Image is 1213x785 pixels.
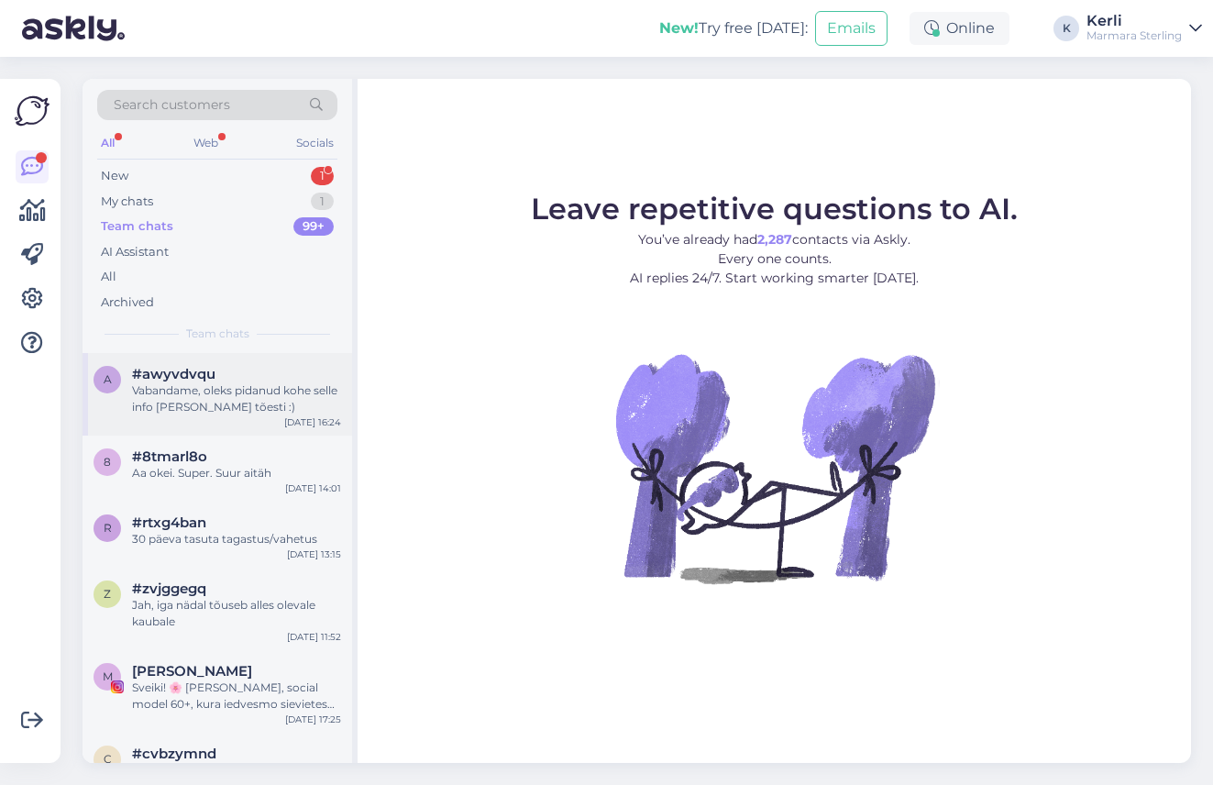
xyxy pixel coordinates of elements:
[104,587,111,601] span: z
[104,372,112,386] span: a
[101,293,154,312] div: Archived
[132,448,207,465] span: #8tmarl8o
[1053,16,1079,41] div: K
[132,465,341,481] div: Aa okei. Super. Suur aitäh
[293,217,334,236] div: 99+
[531,230,1018,288] p: You’ve already had contacts via Askly. Every one counts. AI replies 24/7. Start working smarter [...
[114,95,230,115] span: Search customers
[757,231,792,248] b: 2,287
[101,167,128,185] div: New
[659,17,808,39] div: Try free [DATE]:
[101,217,173,236] div: Team chats
[910,12,1009,45] div: Online
[97,131,118,155] div: All
[1086,14,1182,28] div: Kerli
[132,680,341,713] div: Sveiki! 🌸 [PERSON_NAME], social model 60+, kura iedvesmo sievietes dzīvot ar eleganci jebkurā vec...
[311,167,334,185] div: 1
[132,514,206,531] span: #rtxg4ban
[104,455,111,469] span: 8
[287,630,341,644] div: [DATE] 11:52
[104,521,112,535] span: r
[287,547,341,561] div: [DATE] 13:15
[659,19,699,37] b: New!
[815,11,888,46] button: Emails
[101,268,116,286] div: All
[531,191,1018,227] span: Leave repetitive questions to AI.
[292,131,337,155] div: Socials
[103,669,113,683] span: M
[132,531,341,547] div: 30 päeva tasuta tagastus/vahetus
[15,94,50,128] img: Askly Logo
[132,580,206,597] span: #zvjggegq
[311,193,334,211] div: 1
[132,597,341,630] div: Jah, iga nädal tõuseb alles olevale kaubale
[132,746,216,762] span: #cvbzymnd
[104,752,112,766] span: c
[284,415,341,429] div: [DATE] 16:24
[1086,28,1182,43] div: Marmara Sterling
[285,713,341,726] div: [DATE] 17:25
[101,243,169,261] div: AI Assistant
[132,366,215,382] span: #awyvdvqu
[1086,14,1202,43] a: KerliMarmara Sterling
[186,326,249,342] span: Team chats
[132,663,252,680] span: Marita Liepina
[610,303,940,633] img: No Chat active
[190,131,222,155] div: Web
[132,762,341,779] div: aitähh teile
[285,481,341,495] div: [DATE] 14:01
[132,382,341,415] div: Vabandame, oleks pidanud kohe selle info [PERSON_NAME] tõesti :)
[101,193,153,211] div: My chats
